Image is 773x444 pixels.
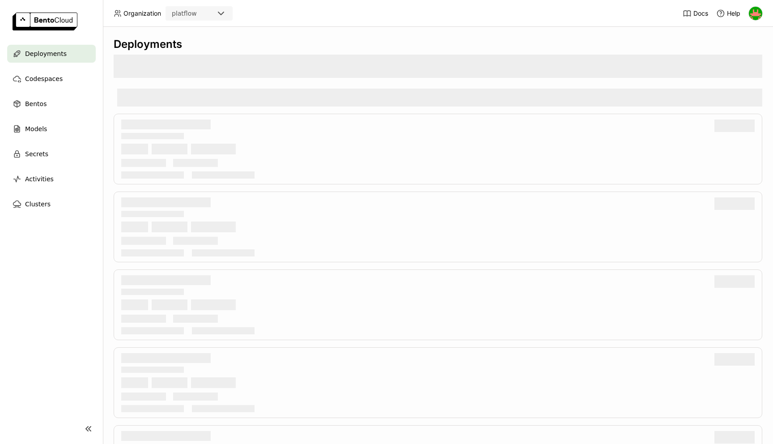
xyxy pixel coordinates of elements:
[7,120,96,138] a: Models
[727,9,740,17] span: Help
[198,9,199,18] input: Selected platflow.
[25,199,51,209] span: Clusters
[114,38,762,51] div: Deployments
[25,73,63,84] span: Codespaces
[13,13,77,30] img: logo
[123,9,161,17] span: Organization
[683,9,708,18] a: Docs
[7,170,96,188] a: Activities
[25,149,48,159] span: Secrets
[749,7,762,20] img: You Zhou
[7,70,96,88] a: Codespaces
[25,124,47,134] span: Models
[25,174,54,184] span: Activities
[172,9,197,18] div: platflow
[693,9,708,17] span: Docs
[7,195,96,213] a: Clusters
[25,98,47,109] span: Bentos
[716,9,740,18] div: Help
[25,48,67,59] span: Deployments
[7,145,96,163] a: Secrets
[7,45,96,63] a: Deployments
[7,95,96,113] a: Bentos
